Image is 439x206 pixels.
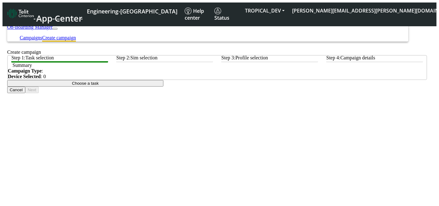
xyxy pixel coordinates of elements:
[326,55,423,63] btn: Step 4: Campaign details
[7,8,34,18] img: logo-telit-cinterion-gw-new.png
[87,5,177,17] a: Your current platform instance
[7,7,82,22] a: App Center
[185,8,204,21] span: Help center
[36,13,82,24] span: App Center
[7,87,25,93] button: Cancel
[221,55,318,63] btn: Step 3: Profile selection
[42,35,76,40] a: Create campaign
[25,87,39,93] button: Next
[185,8,192,14] img: knowledge.svg
[87,8,177,15] span: Engineering-[GEOGRAPHIC_DATA]
[20,35,42,40] a: Campaigns
[7,80,163,87] button: Choose a task
[7,49,427,55] div: Create campaign
[214,8,229,21] span: Status
[52,28,57,30] button: Toggle navigation
[116,55,213,63] btn: Step 2: Sim selection
[8,74,41,79] strong: Device Selected
[214,8,221,14] img: status.svg
[7,24,52,30] a: On-Boarding Manager
[8,68,427,74] div: :
[8,74,427,79] div: : 0
[212,5,241,24] a: Status
[182,5,212,24] a: Help center
[241,5,288,16] button: TROPICAL_DEV
[8,68,42,73] strong: Campaign Type
[11,55,108,63] btn: Step 1: Task selection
